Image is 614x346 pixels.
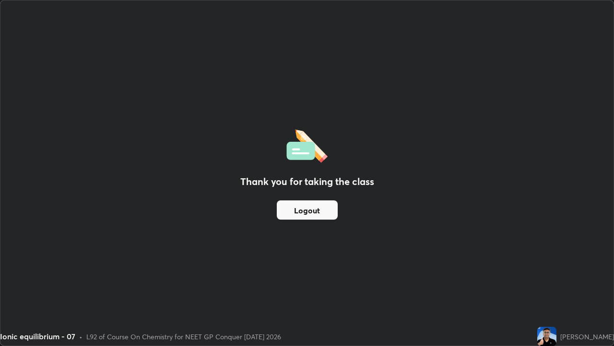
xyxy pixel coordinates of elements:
[240,174,374,189] h2: Thank you for taking the class
[277,200,338,220] button: Logout
[79,332,83,342] div: •
[537,327,556,346] img: 70078ab83c4441578058b208f417289e.jpg
[86,332,281,342] div: L92 of Course On Chemistry for NEET GP Conquer [DATE] 2026
[286,126,328,163] img: offlineFeedback.1438e8b3.svg
[560,332,614,342] div: [PERSON_NAME]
